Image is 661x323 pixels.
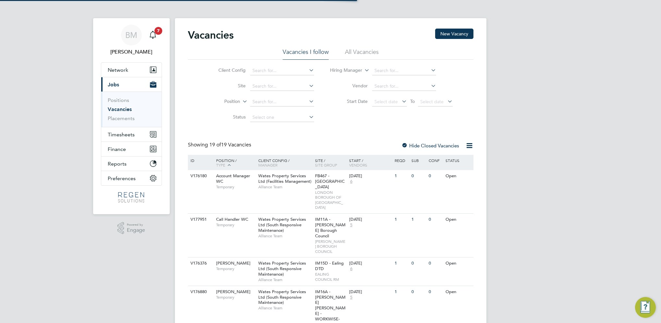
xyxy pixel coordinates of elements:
[216,260,251,266] span: [PERSON_NAME]
[258,260,306,277] span: Wates Property Services Ltd (South Responsive Maintenance)
[101,92,162,127] div: Jobs
[127,228,145,233] span: Engage
[108,67,128,73] span: Network
[444,170,472,182] div: Open
[372,82,436,91] input: Search for...
[258,277,312,282] span: Alliance Team
[258,289,306,305] span: Wates Property Services Ltd (South Responsive Maintenance)
[108,161,127,167] span: Reports
[410,257,427,269] div: 0
[315,239,346,254] span: [PERSON_NAME] BOROUGH COUNCIL
[101,77,162,92] button: Jobs
[427,257,444,269] div: 0
[209,142,251,148] span: 19 Vacancies
[108,81,119,88] span: Jobs
[427,155,444,166] div: Conf
[258,217,306,233] span: Wates Property Services Ltd (South Responsive Maintenance)
[435,29,473,39] button: New Vacancy
[250,66,314,75] input: Search for...
[208,114,246,120] label: Status
[257,155,313,170] div: Client Config /
[108,131,135,138] span: Timesheets
[444,257,472,269] div: Open
[349,222,353,228] span: 5
[393,214,410,226] div: 1
[154,27,162,35] span: 7
[216,173,250,184] span: Account Manager WC
[348,155,393,170] div: Start /
[101,171,162,185] button: Preferences
[216,295,255,300] span: Temporary
[410,214,427,226] div: 1
[101,127,162,142] button: Timesheets
[410,155,427,166] div: Sub
[188,142,252,148] div: Showing
[374,99,398,105] span: Select date
[216,184,255,190] span: Temporary
[315,272,346,282] span: EALING COUNCIL RM
[216,222,255,228] span: Temporary
[349,173,391,179] div: [DATE]
[258,233,312,239] span: Alliance Team
[393,155,410,166] div: Reqd
[330,83,368,89] label: Vendor
[208,67,246,73] label: Client Config
[189,257,212,269] div: V176376
[216,289,251,294] span: [PERSON_NAME]
[420,99,444,105] span: Select date
[108,115,135,121] a: Placements
[315,173,345,190] span: FB467 - [GEOGRAPHIC_DATA]
[410,170,427,182] div: 0
[189,155,212,166] div: ID
[349,289,391,295] div: [DATE]
[349,261,391,266] div: [DATE]
[250,113,314,122] input: Select one
[349,179,353,184] span: 6
[408,97,417,106] span: To
[209,142,221,148] span: 19 of
[258,305,312,311] span: Alliance Team
[283,48,329,60] li: Vacancies I follow
[427,286,444,298] div: 0
[203,98,240,105] label: Position
[258,173,312,184] span: Wates Property Services Ltd (Facilities Management)
[635,297,656,318] button: Engage Resource Center
[101,156,162,171] button: Reports
[216,266,255,271] span: Temporary
[349,295,353,300] span: 5
[189,170,212,182] div: V176180
[101,48,162,56] span: Billy Mcnamara
[345,48,379,60] li: All Vacancies
[146,25,159,45] a: 7
[127,222,145,228] span: Powered by
[444,155,472,166] div: Status
[325,67,362,74] label: Hiring Manager
[315,190,346,210] span: LONDON BOROUGH OF [GEOGRAPHIC_DATA]
[315,217,346,239] span: IM11A - [PERSON_NAME] Borough Council
[188,29,234,42] h2: Vacancies
[393,170,410,182] div: 1
[189,286,212,298] div: V176880
[216,162,225,168] span: Type
[208,83,246,89] label: Site
[189,214,212,226] div: V177951
[427,214,444,226] div: 0
[101,63,162,77] button: Network
[427,170,444,182] div: 0
[108,106,132,112] a: Vacancies
[101,25,162,56] a: BM[PERSON_NAME]
[108,146,126,152] span: Finance
[444,214,472,226] div: Open
[117,222,145,234] a: Powered byEngage
[393,257,410,269] div: 1
[401,143,459,149] label: Hide Closed Vacancies
[101,192,162,203] a: Go to home page
[410,286,427,298] div: 0
[315,260,344,271] span: IM15D - Ealing DTD
[372,66,436,75] input: Search for...
[250,82,314,91] input: Search for...
[216,217,248,222] span: Call Handler WC
[93,18,170,214] nav: Main navigation
[349,217,391,222] div: [DATE]
[118,192,144,203] img: regensolutions-logo-retina.png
